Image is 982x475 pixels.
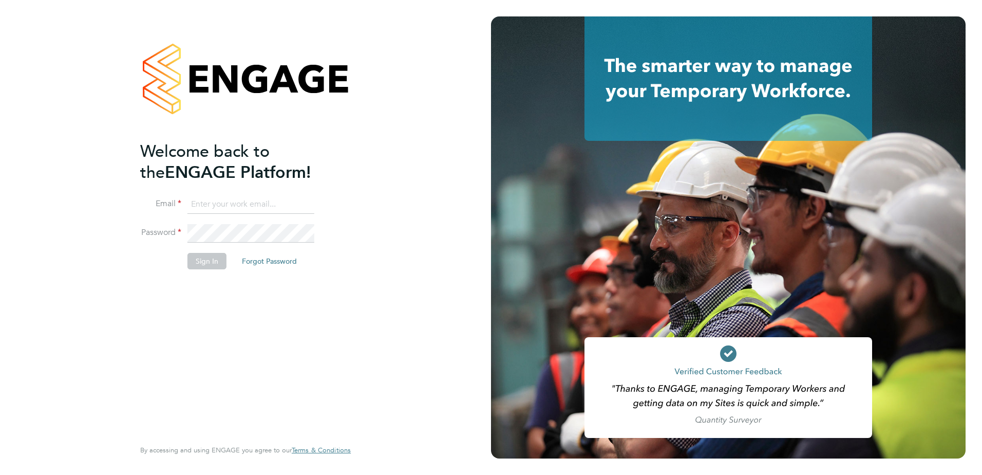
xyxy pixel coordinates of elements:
[140,446,351,454] span: By accessing and using ENGAGE you agree to our
[187,253,226,269] button: Sign In
[234,253,305,269] button: Forgot Password
[187,195,314,214] input: Enter your work email...
[140,141,341,183] h2: ENGAGE Platform!
[140,227,181,238] label: Password
[292,446,351,454] a: Terms & Conditions
[140,141,270,182] span: Welcome back to the
[140,198,181,209] label: Email
[292,446,351,454] span: Terms & Conditions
